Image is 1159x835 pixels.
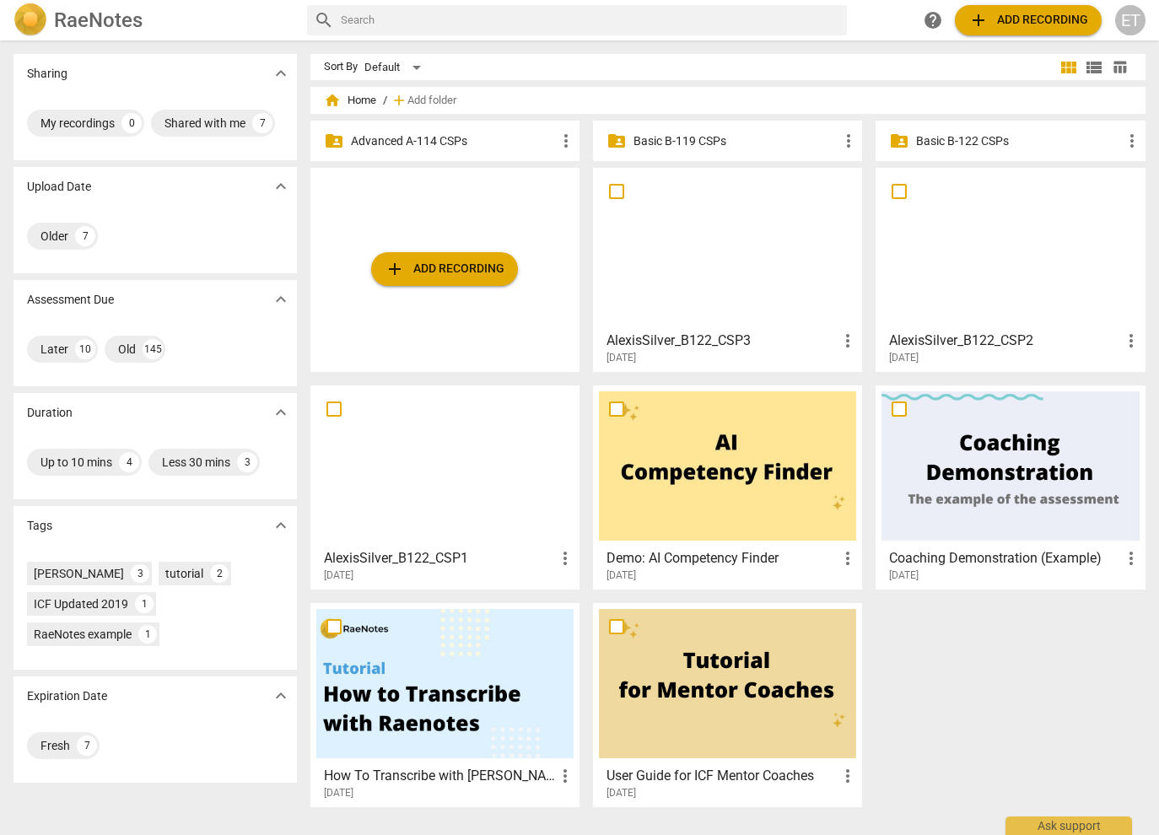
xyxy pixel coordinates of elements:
[314,10,334,30] span: search
[27,291,114,309] p: Assessment Due
[889,331,1120,351] h3: AlexisSilver_B122_CSP2
[385,259,504,279] span: Add recording
[271,515,291,536] span: expand_more
[268,287,294,312] button: Show more
[385,259,405,279] span: add
[599,391,856,582] a: Demo: AI Competency Finder[DATE]
[889,568,919,583] span: [DATE]
[268,683,294,708] button: Show more
[1115,5,1146,35] div: ET
[1084,57,1104,78] span: view_list
[27,65,67,83] p: Sharing
[143,339,163,359] div: 145
[165,565,203,582] div: tutorial
[34,595,128,612] div: ICF Updated 2019
[955,5,1102,35] button: Upload
[555,766,575,786] span: more_vert
[324,786,353,800] span: [DATE]
[40,737,70,754] div: Fresh
[13,3,294,37] a: LogoRaeNotes
[324,568,353,583] span: [DATE]
[1056,55,1081,80] button: Tile view
[1122,131,1142,151] span: more_vert
[252,113,272,133] div: 7
[316,391,574,582] a: AlexisSilver_B122_CSP1[DATE]
[271,402,291,423] span: expand_more
[164,115,245,132] div: Shared with me
[40,115,115,132] div: My recordings
[135,595,154,613] div: 1
[210,564,229,583] div: 2
[138,625,157,644] div: 1
[351,132,556,150] p: Advanced A-114 CSPs
[889,351,919,365] span: [DATE]
[54,8,143,32] h2: RaeNotes
[364,54,427,81] div: Default
[34,626,132,643] div: RaeNotes example
[119,452,139,472] div: 4
[838,131,859,151] span: more_vert
[1005,816,1132,835] div: Ask support
[1121,331,1141,351] span: more_vert
[268,513,294,538] button: Show more
[27,687,107,705] p: Expiration Date
[324,131,344,151] span: folder_shared
[271,63,291,83] span: expand_more
[968,10,1088,30] span: Add recording
[34,565,124,582] div: [PERSON_NAME]
[324,766,555,786] h3: How To Transcribe with RaeNotes
[556,131,576,151] span: more_vert
[27,517,52,535] p: Tags
[889,548,1120,568] h3: Coaching Demonstration (Example)
[923,10,943,30] span: help
[838,548,858,568] span: more_vert
[916,132,1121,150] p: Basic B-122 CSPs
[118,341,136,358] div: Old
[324,92,341,109] span: home
[40,228,68,245] div: Older
[324,61,358,73] div: Sort By
[271,176,291,197] span: expand_more
[918,5,948,35] a: Help
[606,766,838,786] h3: User Guide for ICF Mentor Coaches
[606,548,838,568] h3: Demo: AI Competency Finder
[237,452,257,472] div: 3
[1112,59,1128,75] span: table_chart
[268,400,294,425] button: Show more
[75,339,95,359] div: 10
[77,735,97,756] div: 7
[324,548,555,568] h3: AlexisSilver_B122_CSP1
[162,454,230,471] div: Less 30 mins
[633,132,838,150] p: Basic B-119 CSPs
[324,92,376,109] span: Home
[838,331,858,351] span: more_vert
[383,94,387,107] span: /
[391,92,407,109] span: add
[606,331,838,351] h3: AlexisSilver_B122_CSP3
[316,609,574,800] a: How To Transcribe with [PERSON_NAME][DATE]
[27,178,91,196] p: Upload Date
[606,351,636,365] span: [DATE]
[121,113,142,133] div: 0
[341,7,841,34] input: Search
[407,94,456,107] span: Add folder
[1121,548,1141,568] span: more_vert
[75,226,95,246] div: 7
[131,564,149,583] div: 3
[1081,55,1107,80] button: List view
[40,341,68,358] div: Later
[40,454,112,471] div: Up to 10 mins
[838,766,858,786] span: more_vert
[13,3,47,37] img: Logo
[555,548,575,568] span: more_vert
[1059,57,1079,78] span: view_module
[881,174,1139,364] a: AlexisSilver_B122_CSP2[DATE]
[27,404,73,422] p: Duration
[606,786,636,800] span: [DATE]
[606,568,636,583] span: [DATE]
[968,10,989,30] span: add
[271,686,291,706] span: expand_more
[271,289,291,310] span: expand_more
[268,174,294,199] button: Show more
[889,131,909,151] span: folder_shared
